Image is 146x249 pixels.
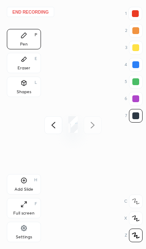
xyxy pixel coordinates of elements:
[20,42,28,46] div: Pen
[125,24,143,37] div: 2
[35,57,37,61] div: E
[7,7,54,17] button: End recording
[35,202,37,206] div: F
[13,211,35,215] div: Full screen
[125,7,142,20] div: 1
[125,75,143,89] div: 5
[75,123,78,123] img: logo.38c385cc.svg
[125,109,143,123] div: 7
[125,92,143,106] div: 6
[125,58,143,72] div: 4
[125,229,143,242] div: Z
[16,235,32,239] div: Settings
[34,178,37,182] div: H
[125,41,143,54] div: 3
[124,212,143,225] div: X
[17,90,31,94] div: Shapes
[18,66,30,70] div: Eraser
[124,195,143,208] div: C
[15,187,33,192] div: Add Slide
[35,80,37,85] div: L
[35,33,37,37] div: P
